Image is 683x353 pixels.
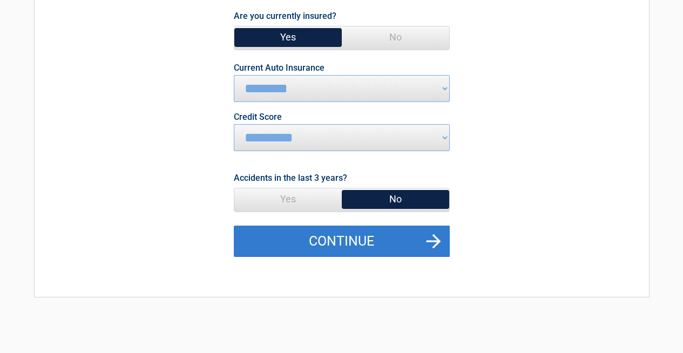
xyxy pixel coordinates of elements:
label: Accidents in the last 3 years? [234,171,347,185]
label: Current Auto Insurance [234,64,324,72]
label: Are you currently insured? [234,9,336,23]
span: Yes [234,26,342,48]
button: Continue [234,226,450,257]
span: No [342,188,449,210]
span: No [342,26,449,48]
span: Yes [234,188,342,210]
label: Credit Score [234,113,282,121]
